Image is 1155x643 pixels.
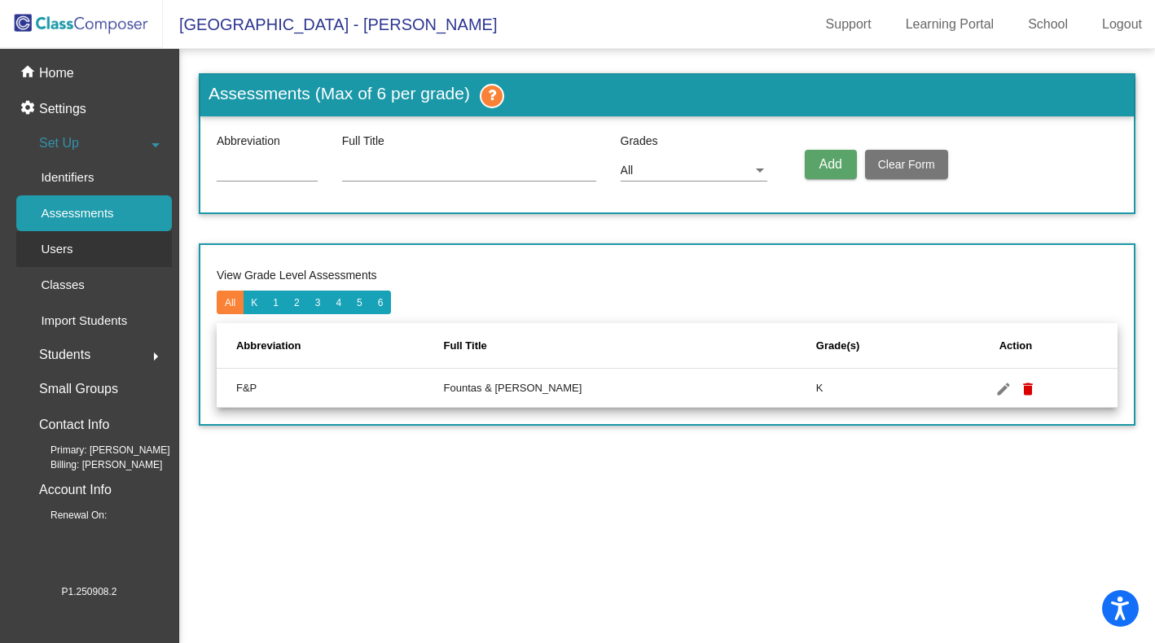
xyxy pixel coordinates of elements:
a: Support [813,11,885,37]
span: Clear Form [878,158,935,171]
a: School [1015,11,1081,37]
mat-icon: settings [20,99,39,119]
p: Small Groups [39,378,118,400]
p: Settings [39,99,86,119]
p: Assessments [41,203,113,223]
span: Add [819,157,841,171]
p: Users [41,239,72,259]
button: Clear Form [865,150,948,179]
p: Home [39,63,74,83]
a: Logout [1089,11,1155,37]
span: Set Up [39,132,79,155]
mat-label: Grades [621,133,756,150]
mat-select-trigger: All [621,164,634,177]
mat-icon: edit [994,379,1013,399]
td: Fountas & [PERSON_NAME] [444,369,816,408]
button: 2 [286,291,308,314]
span: Primary: [PERSON_NAME] [24,443,170,457]
button: 6 [370,291,392,314]
p: Account Info [39,479,112,501]
td: K [816,369,933,408]
mat-icon: arrow_drop_down [146,135,165,155]
span: Renewal On: [24,508,107,523]
span: [GEOGRAPHIC_DATA] - [PERSON_NAME] [163,11,497,37]
td: F&P [217,369,444,408]
mat-label: Abbreviation [217,134,280,147]
mat-icon: home [20,63,39,83]
button: 4 [327,291,349,314]
p: Import Students [41,311,127,330]
button: Add [805,150,857,179]
p: Classes [41,275,84,295]
p: Identifiers [41,168,94,187]
th: Abbreviation [217,323,444,369]
span: Billing: [PERSON_NAME] [24,457,162,472]
button: 3 [307,291,329,314]
button: 5 [349,291,371,314]
mat-icon: arrow_right [146,347,165,366]
h3: Assessments (Max of 6 per grade) [209,83,470,103]
button: 1 [265,291,287,314]
th: Grade(s) [816,323,933,369]
p: Contact Info [39,413,109,436]
mat-label: Full Title [342,134,384,147]
button: K [243,291,266,314]
span: Students [39,343,90,366]
th: Full Title [444,323,816,369]
a: View Grade Level Assessments [217,269,377,282]
a: Learning Portal [893,11,1008,37]
th: Action [933,323,1118,369]
mat-icon: delete [1018,379,1038,399]
button: All [217,291,244,314]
